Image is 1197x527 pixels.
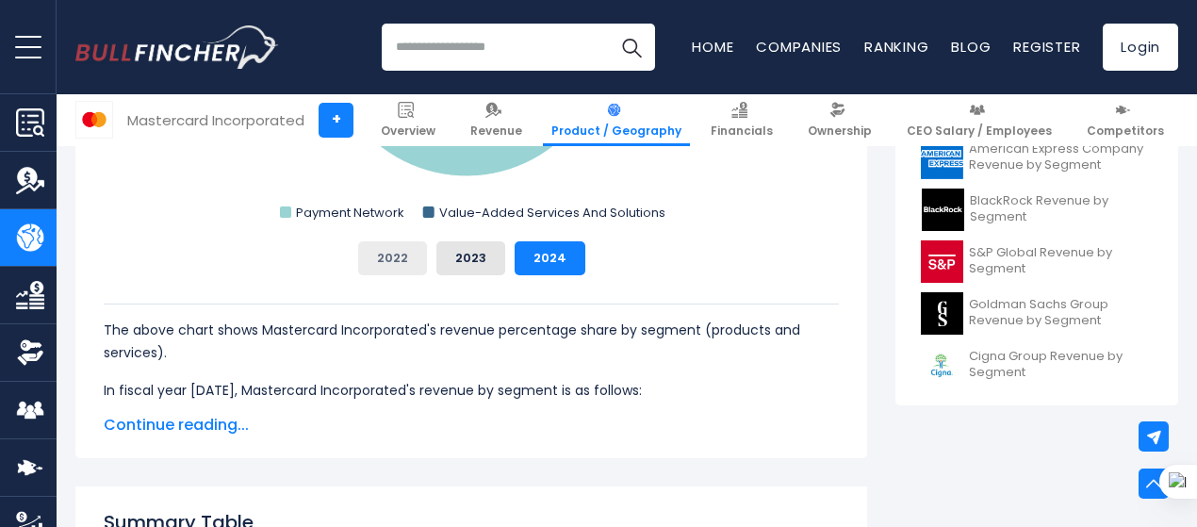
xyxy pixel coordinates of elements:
span: CEO Salary / Employees [907,124,1052,139]
span: Cigna Group Revenue by Segment [969,349,1153,381]
a: Go to homepage [75,25,278,69]
span: Competitors [1087,124,1164,139]
span: Revenue [470,124,522,139]
img: GS logo [921,292,963,335]
span: Ownership [808,124,872,139]
div: Mastercard Incorporated [127,109,304,131]
img: BLK logo [921,189,964,231]
a: Home [692,37,733,57]
span: Overview [381,124,435,139]
button: 2023 [436,241,505,275]
button: Search [608,24,655,71]
text: Value-Added Services And Solutions [439,204,665,222]
text: Payment Network [296,204,404,222]
a: + [319,103,353,138]
img: CI logo [921,344,963,387]
a: Ownership [799,94,880,146]
span: Goldman Sachs Group Revenue by Segment [969,297,1153,329]
a: Register [1013,37,1080,57]
span: BlackRock Revenue by Segment [970,193,1153,225]
button: 2024 [515,241,585,275]
span: Product / Geography [551,124,681,139]
img: SPGI logo [921,240,963,283]
img: Bullfincher logo [75,25,279,69]
span: Financials [711,124,773,139]
a: Blog [951,37,991,57]
a: Overview [372,94,444,146]
a: Login [1103,24,1178,71]
button: 2022 [358,241,427,275]
span: S&P Global Revenue by Segment [969,245,1153,277]
span: American Express Company Revenue by Segment [969,141,1153,173]
img: AXP logo [921,137,963,179]
a: Ranking [864,37,928,57]
a: BlackRock Revenue by Segment [910,184,1164,236]
a: CEO Salary / Employees [898,94,1060,146]
a: American Express Company Revenue by Segment [910,132,1164,184]
a: Revenue [462,94,531,146]
img: Ownership [16,338,44,367]
a: Companies [756,37,842,57]
p: The above chart shows Mastercard Incorporated's revenue percentage share by segment (products and... [104,319,839,364]
a: Financials [702,94,781,146]
a: Cigna Group Revenue by Segment [910,339,1164,391]
a: S&P Global Revenue by Segment [910,236,1164,288]
img: MA logo [76,102,112,138]
p: In fiscal year [DATE], Mastercard Incorporated's revenue by segment is as follows: [104,379,839,402]
span: Continue reading... [104,414,839,436]
a: Competitors [1078,94,1172,146]
a: Goldman Sachs Group Revenue by Segment [910,288,1164,339]
a: Product / Geography [543,94,690,146]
